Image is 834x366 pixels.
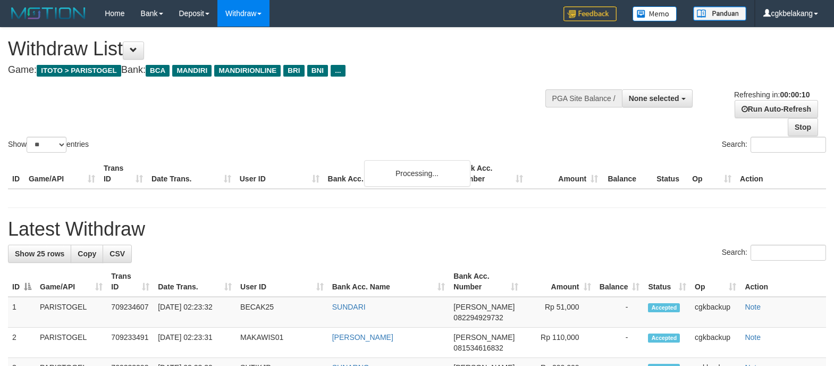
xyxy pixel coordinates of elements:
th: Balance [602,159,652,189]
td: 1 [8,297,36,328]
div: Processing... [364,160,470,187]
td: Rp 51,000 [523,297,595,328]
td: BECAK25 [236,297,328,328]
a: Show 25 rows [8,245,71,263]
td: Rp 110,000 [523,328,595,358]
th: Bank Acc. Number [452,159,527,189]
span: ... [331,65,345,77]
th: Date Trans. [147,159,235,189]
h1: Withdraw List [8,38,545,60]
span: Accepted [648,334,680,343]
td: [DATE] 02:23:31 [154,328,236,358]
th: Game/API: activate to sort column ascending [36,267,107,297]
td: 709234607 [107,297,154,328]
span: MANDIRI [172,65,212,77]
th: Date Trans.: activate to sort column ascending [154,267,236,297]
th: Balance: activate to sort column ascending [595,267,644,297]
td: 2 [8,328,36,358]
th: User ID [235,159,324,189]
td: cgkbackup [690,328,740,358]
input: Search: [751,137,826,153]
span: [PERSON_NAME] [453,333,515,342]
a: CSV [103,245,132,263]
a: Stop [788,118,818,136]
img: MOTION_logo.png [8,5,89,21]
div: PGA Site Balance / [545,89,622,107]
strong: 00:00:10 [780,90,810,99]
td: - [595,328,644,358]
span: BCA [146,65,170,77]
a: Note [745,303,761,311]
td: PARISTOGEL [36,297,107,328]
th: Bank Acc. Name: activate to sort column ascending [328,267,450,297]
th: ID [8,159,24,189]
td: 709233491 [107,328,154,358]
th: Amount: activate to sort column ascending [523,267,595,297]
th: Bank Acc. Number: activate to sort column ascending [449,267,523,297]
img: panduan.png [693,6,746,21]
label: Search: [722,245,826,261]
span: MANDIRIONLINE [214,65,281,77]
span: Copy 081534616832 to clipboard [453,344,503,352]
select: Showentries [27,137,66,153]
a: SUNDARI [332,303,366,311]
a: [PERSON_NAME] [332,333,393,342]
td: MAKAWIS01 [236,328,328,358]
th: Op [688,159,736,189]
td: cgkbackup [690,297,740,328]
th: Status [652,159,688,189]
td: PARISTOGEL [36,328,107,358]
th: Amount [527,159,602,189]
span: BRI [283,65,304,77]
button: None selected [622,89,693,107]
h1: Latest Withdraw [8,219,826,240]
label: Search: [722,137,826,153]
a: Run Auto-Refresh [735,100,818,118]
span: None selected [629,94,679,103]
th: Game/API [24,159,99,189]
th: Trans ID [99,159,147,189]
span: ITOTO > PARISTOGEL [37,65,121,77]
span: Copy 082294929732 to clipboard [453,313,503,322]
th: Status: activate to sort column ascending [644,267,690,297]
th: Trans ID: activate to sort column ascending [107,267,154,297]
span: Show 25 rows [15,249,64,258]
th: Action [740,267,826,297]
th: ID: activate to sort column descending [8,267,36,297]
span: [PERSON_NAME] [453,303,515,311]
h4: Game: Bank: [8,65,545,76]
span: Copy [78,249,96,258]
span: BNI [307,65,328,77]
th: Op: activate to sort column ascending [690,267,740,297]
input: Search: [751,245,826,261]
th: Bank Acc. Name [324,159,453,189]
img: Button%20Memo.svg [633,6,677,21]
th: Action [736,159,826,189]
a: Note [745,333,761,342]
td: - [595,297,644,328]
span: Accepted [648,303,680,312]
th: User ID: activate to sort column ascending [236,267,328,297]
a: Copy [71,245,103,263]
span: Refreshing in: [734,90,810,99]
td: [DATE] 02:23:32 [154,297,236,328]
img: Feedback.jpg [563,6,617,21]
span: CSV [109,249,125,258]
label: Show entries [8,137,89,153]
